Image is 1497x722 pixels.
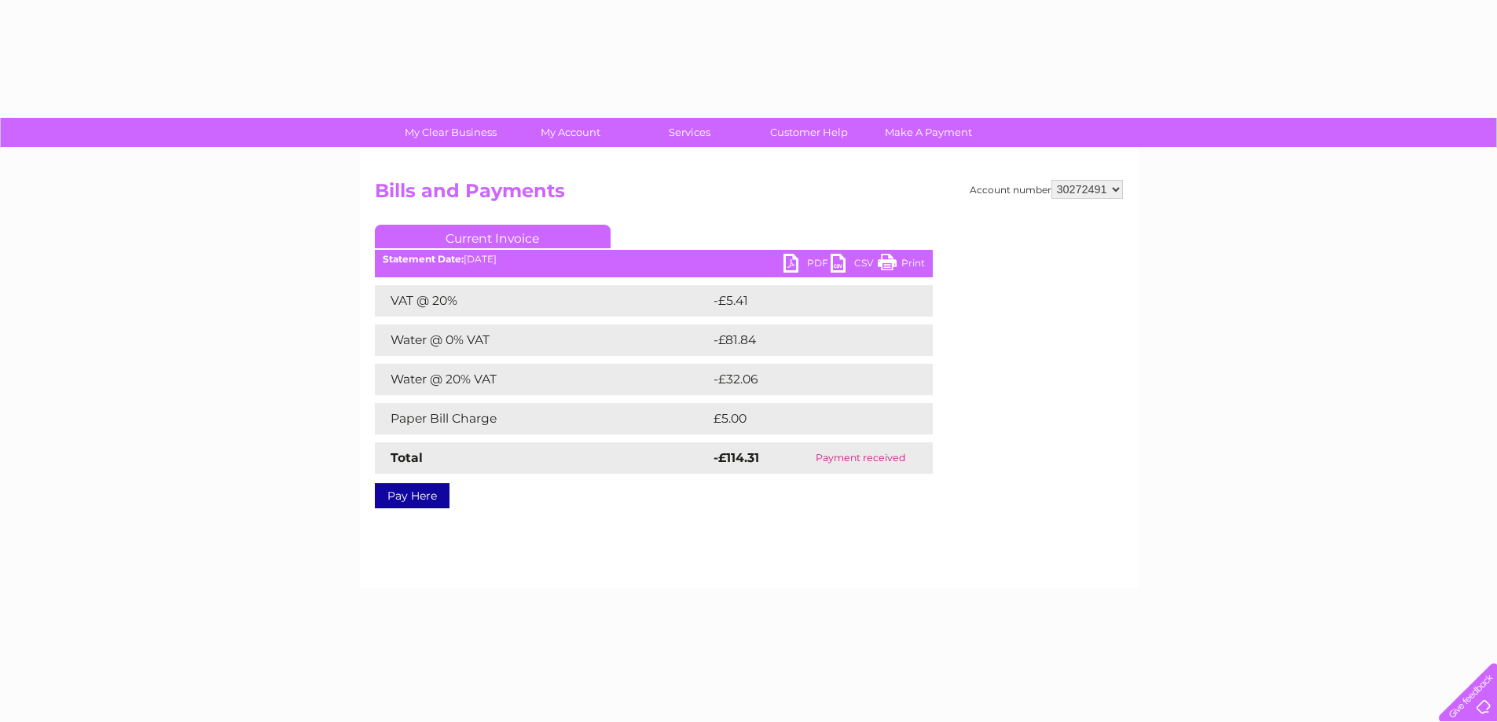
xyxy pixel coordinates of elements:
a: My Clear Business [386,118,516,147]
a: Customer Help [744,118,874,147]
a: Make A Payment [864,118,993,147]
td: Payment received [788,442,932,474]
a: My Account [505,118,635,147]
strong: Total [391,450,423,465]
b: Statement Date: [383,253,464,265]
a: Pay Here [375,483,449,508]
td: -£5.41 [710,285,898,317]
td: VAT @ 20% [375,285,710,317]
td: -£81.84 [710,324,903,356]
a: Print [878,254,925,277]
td: -£32.06 [710,364,904,395]
td: Water @ 0% VAT [375,324,710,356]
td: Water @ 20% VAT [375,364,710,395]
a: PDF [783,254,831,277]
strong: -£114.31 [714,450,759,465]
a: CSV [831,254,878,277]
a: Current Invoice [375,225,611,248]
td: £5.00 [710,403,897,434]
h2: Bills and Payments [375,180,1123,210]
div: [DATE] [375,254,933,265]
a: Services [625,118,754,147]
div: Account number [970,180,1123,199]
td: Paper Bill Charge [375,403,710,434]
